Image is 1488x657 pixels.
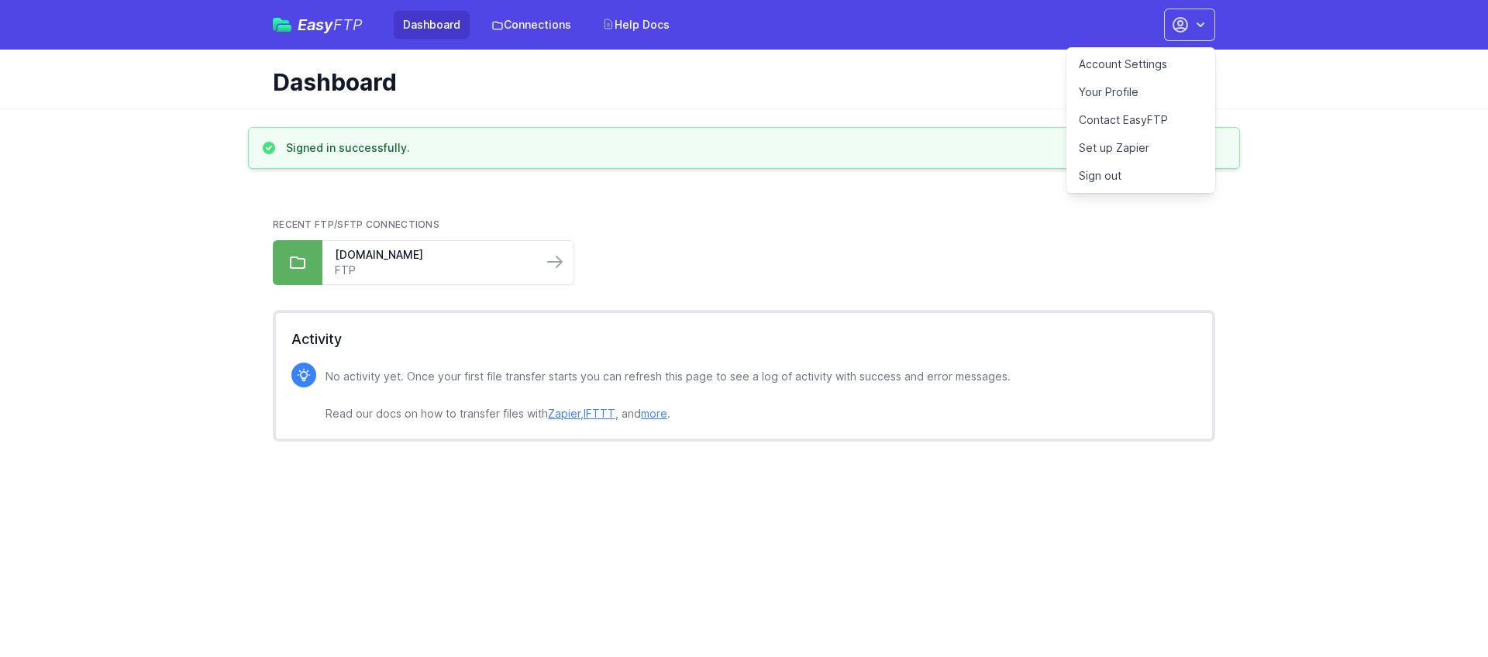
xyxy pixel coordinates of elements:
[286,140,410,156] h3: Signed in successfully.
[593,11,679,39] a: Help Docs
[291,328,1197,350] h2: Activity
[273,68,1203,96] h1: Dashboard
[1066,162,1215,190] a: Sign out
[482,11,580,39] a: Connections
[584,407,615,420] a: IFTTT
[273,218,1215,231] h2: Recent FTP/SFTP Connections
[1410,580,1469,638] iframe: Drift Widget Chat Controller
[335,263,530,278] a: FTP
[1066,134,1215,162] a: Set up Zapier
[1066,106,1215,134] a: Contact EasyFTP
[1066,78,1215,106] a: Your Profile
[394,11,470,39] a: Dashboard
[325,367,1011,423] p: No activity yet. Once your first file transfer starts you can refresh this page to see a log of a...
[1066,50,1215,78] a: Account Settings
[641,407,667,420] a: more
[298,17,363,33] span: Easy
[335,247,530,263] a: [DOMAIN_NAME]
[548,407,580,420] a: Zapier
[273,18,291,32] img: easyftp_logo.png
[333,15,363,34] span: FTP
[273,17,363,33] a: EasyFTP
